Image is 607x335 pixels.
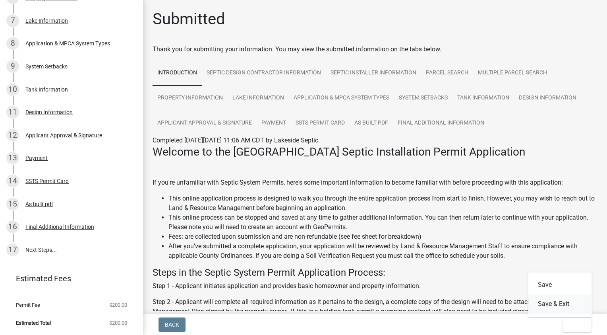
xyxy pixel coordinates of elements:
[153,136,318,144] span: Completed [DATE][DATE] 11:06 AM CDT by Lakeside Septic
[289,86,394,111] a: Application & MPCA System Types
[109,302,127,308] span: $200.00
[25,18,68,23] div: Lake Information
[25,109,73,115] div: Design Information
[6,106,19,119] div: 11
[159,317,186,332] button: Back
[257,111,291,136] a: Payment
[16,320,51,325] span: Estimated Total
[153,10,225,29] h1: Submitted
[25,87,68,92] div: Tank Information
[25,41,110,46] div: Application & MPCA System Types
[528,294,592,314] button: Save & Exit
[6,60,19,73] div: 9
[6,175,19,187] div: 14
[16,302,40,308] span: Permit Fee
[528,272,592,317] div: Exit
[393,111,489,136] a: Final Additional Information
[326,60,421,86] a: Septic Installer Information
[350,111,393,136] a: As built pdf
[153,86,228,111] a: Property Information
[153,178,597,187] p: If you're unfamiliar with Septic System Permits, here's some important information to become fami...
[168,213,597,232] li: This online process can be stopped and saved at any time to gather additional information. You ca...
[394,86,452,111] a: System Setbacks
[25,201,53,207] div: As built pdf
[109,320,127,325] span: $200.00
[168,242,597,261] li: After you've submitted a complete application, your application will be reviewed by Land & Resour...
[25,155,48,161] div: Payment
[153,145,597,159] h3: Welcome to the [GEOGRAPHIC_DATA] Septic Installation Permit Application
[153,60,202,86] a: Introduction
[202,60,326,86] a: Septic Design Contractor Information
[6,220,19,233] div: 16
[165,321,179,328] span: Back
[153,297,597,326] p: Step 2 - Applicant will complete all required information as it pertains to the design, a complet...
[6,243,19,256] div: 17
[6,198,19,210] div: 15
[228,86,289,111] a: Lake Information
[153,267,597,279] h4: Steps in the Septic System Permit Application Process:
[569,321,580,328] span: Exit
[563,317,592,332] button: Exit
[6,14,19,27] div: 7
[473,60,552,86] a: Multiple Parcel Search
[6,271,130,286] a: Estimated Fees
[514,86,581,111] a: Design Information
[421,60,473,86] a: Parcel search
[452,86,514,111] a: Tank Information
[25,178,69,184] div: SSTS Permit Card
[153,45,597,54] div: Thank you for submitting your information. You may view the submitted information on the tabs below.
[25,64,68,69] div: System Setbacks
[25,132,102,138] div: Applicant Approval & Signature
[6,152,19,164] div: 13
[6,37,19,50] div: 8
[6,83,19,96] div: 10
[168,194,597,213] li: This online application process is designed to walk you through the entire application process fr...
[6,129,19,142] div: 12
[25,224,94,230] div: Final Additional Information
[528,275,592,294] button: Save
[153,281,597,291] p: Step 1 - Applicant initiates application and provides basic homeowner and property information.
[291,111,350,136] a: SSTS Permit Card
[168,232,597,242] li: Fees: are collected upon submission and are non-refundable (see fee sheet for breakdown)
[153,111,257,136] a: Applicant Approval & Signature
